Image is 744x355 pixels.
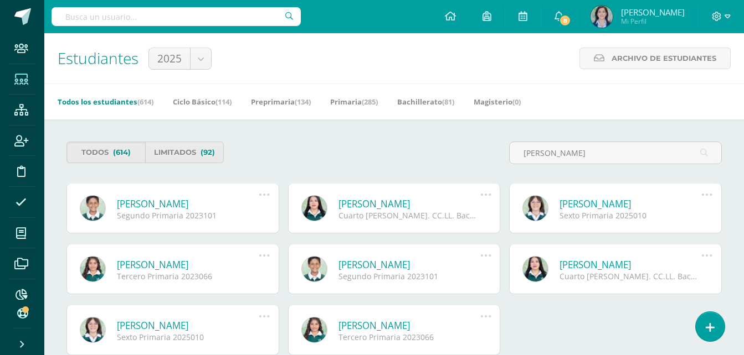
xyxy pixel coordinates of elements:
div: Segundo Primaria 2023101 [338,271,481,281]
a: Todos los estudiantes(614) [58,93,153,111]
div: Sexto Primaria 2025010 [560,210,702,221]
span: [PERSON_NAME] [621,7,685,18]
a: [PERSON_NAME] [117,197,259,210]
div: Cuarto [PERSON_NAME]. CC.LL. Bachillerato 216009 [338,210,481,221]
a: Todos(614) [66,142,145,163]
a: [PERSON_NAME] [560,197,702,210]
img: 2f9659416ba1a5f1231b987658998d2f.png [591,6,613,28]
a: [PERSON_NAME] [117,258,259,271]
span: Estudiantes [58,48,138,69]
span: Archivo de Estudiantes [612,48,716,69]
span: (0) [512,97,521,107]
div: Tercero Primaria 2023066 [338,332,481,342]
a: Archivo de Estudiantes [579,48,731,69]
a: 2025 [149,48,211,69]
a: Magisterio(0) [474,93,521,111]
a: [PERSON_NAME] [338,319,481,332]
a: Primaria(285) [330,93,378,111]
span: (81) [442,97,454,107]
span: (614) [137,97,153,107]
span: 8 [559,14,571,27]
input: Busca un usuario... [52,7,301,26]
div: Tercero Primaria 2023066 [117,271,259,281]
a: [PERSON_NAME] [338,197,481,210]
a: Preprimaria(134) [251,93,311,111]
a: [PERSON_NAME] [560,258,702,271]
a: [PERSON_NAME] [338,258,481,271]
span: (92) [201,142,215,163]
a: Bachillerato(81) [397,93,454,111]
span: (114) [215,97,232,107]
div: Segundo Primaria 2023101 [117,210,259,221]
a: Ciclo Básico(114) [173,93,232,111]
div: Cuarto [PERSON_NAME]. CC.LL. Bachillerato 216009 [560,271,702,281]
span: Mi Perfil [621,17,685,26]
a: [PERSON_NAME] [117,319,259,332]
span: 2025 [157,48,182,69]
span: (614) [113,142,131,163]
span: (285) [362,97,378,107]
input: Busca al estudiante aquí... [510,142,721,164]
a: Limitados(92) [145,142,224,163]
span: (134) [295,97,311,107]
div: Sexto Primaria 2025010 [117,332,259,342]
